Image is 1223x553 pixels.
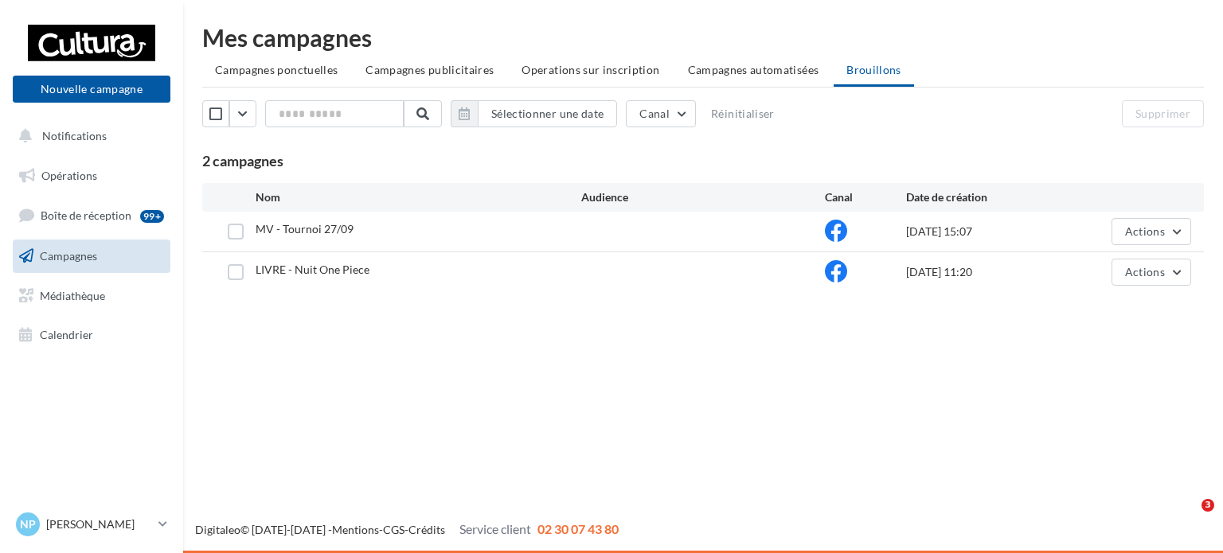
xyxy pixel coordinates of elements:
span: 3 [1202,499,1214,512]
button: Supprimer [1122,100,1204,127]
a: Crédits [408,523,445,536]
button: Réinitialiser [705,104,781,123]
span: Campagnes [40,249,97,263]
div: 99+ [140,210,164,223]
span: Actions [1125,224,1165,238]
div: [DATE] 11:20 [906,264,1069,280]
span: Campagnes publicitaires [365,63,494,76]
span: Campagnes automatisées [688,63,819,76]
div: Mes campagnes [202,25,1204,49]
button: Notifications [10,119,167,153]
span: Operations sur inscription [522,63,659,76]
a: Boîte de réception99+ [10,198,174,232]
span: Opérations [41,169,97,182]
span: Notifications [42,129,107,142]
button: Sélectionner une date [451,100,617,127]
p: [PERSON_NAME] [46,516,152,532]
div: Audience [581,189,826,205]
span: 02 30 07 43 80 [537,521,619,536]
button: Actions [1112,218,1191,245]
iframe: Intercom live chat [1169,499,1207,537]
a: Médiathèque [10,279,174,313]
span: 2 campagnes [202,152,283,169]
div: Date de création [906,189,1069,205]
div: [DATE] 15:07 [906,224,1069,240]
span: Boîte de réception [41,208,131,222]
a: Campagnes [10,240,174,273]
a: Calendrier [10,318,174,352]
span: LIVRE - Nuit One Piece [256,263,369,276]
a: NP [PERSON_NAME] [13,509,170,539]
button: Sélectionner une date [478,100,617,127]
span: Campagnes ponctuelles [215,63,338,76]
button: Actions [1112,259,1191,286]
span: © [DATE]-[DATE] - - - [195,523,619,536]
div: Nom [256,189,581,205]
a: Mentions [332,523,379,536]
a: Opérations [10,159,174,193]
span: Calendrier [40,328,93,341]
button: Nouvelle campagne [13,76,170,103]
span: Actions [1125,265,1165,278]
a: Digitaleo [195,523,240,536]
button: Canal [626,100,696,127]
span: MV - Tournoi 27/09 [256,222,354,236]
div: Canal [825,189,906,205]
a: CGS [383,523,404,536]
span: Service client [459,521,531,536]
span: Médiathèque [40,288,105,302]
span: NP [20,516,36,532]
